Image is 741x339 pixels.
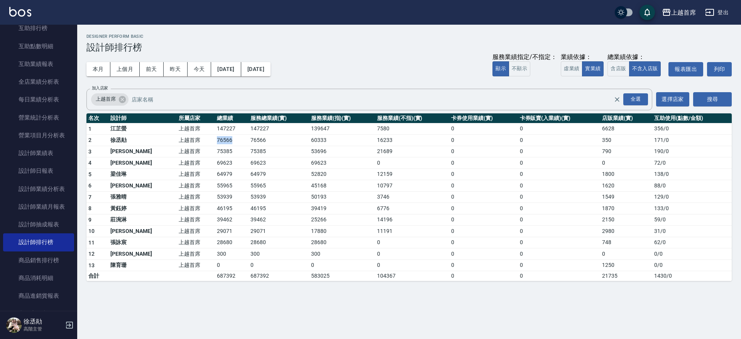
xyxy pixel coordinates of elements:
td: 上越首席 [177,237,215,248]
td: 0 [518,191,600,203]
td: 上越首席 [177,203,215,214]
a: 商品庫存表 [3,305,74,322]
td: [PERSON_NAME] [108,180,177,192]
td: 0 [518,226,600,237]
td: 上越首席 [177,260,215,271]
th: 服務總業績(實) [249,113,309,123]
span: 6 [88,182,91,189]
td: 46195 [215,203,249,214]
td: 0 [600,157,652,169]
td: 190 / 0 [652,146,732,157]
td: 12159 [375,169,449,180]
td: 748 [600,237,652,248]
h5: 徐丞勛 [24,318,63,326]
button: 前天 [140,62,164,76]
td: 上越首席 [177,135,215,146]
td: 687392 [215,271,249,281]
button: 選擇店家 [656,92,689,106]
td: 0 [449,169,518,180]
button: [DATE] [211,62,241,76]
span: 13 [88,262,95,268]
td: 55965 [249,180,309,192]
button: 上個月 [110,62,140,76]
label: 加入店家 [92,85,108,91]
td: 53696 [309,146,375,157]
td: 陳育珊 [108,260,177,271]
td: 7580 [375,123,449,135]
td: 0 [449,191,518,203]
td: 14196 [375,214,449,226]
td: 上越首席 [177,180,215,192]
td: 0 [449,135,518,146]
td: 2980 [600,226,652,237]
td: 88 / 0 [652,180,732,192]
span: 1 [88,126,91,132]
button: 列印 [707,62,732,76]
td: 29071 [249,226,309,237]
span: 11 [88,239,95,246]
button: [DATE] [241,62,271,76]
td: 53939 [215,191,249,203]
img: Logo [9,7,31,17]
td: 69623 [249,157,309,169]
a: 設計師排行榜 [3,233,74,251]
td: 17880 [309,226,375,237]
button: 本月 [86,62,110,76]
td: 1430 / 0 [652,271,732,281]
span: 上越首席 [91,95,120,103]
td: [PERSON_NAME] [108,146,177,157]
span: 8 [88,205,91,211]
td: 55965 [215,180,249,192]
a: 設計師抽成報表 [3,216,74,233]
td: 上越首席 [177,123,215,135]
td: 上越首席 [177,226,215,237]
td: 0 [449,157,518,169]
td: 147227 [215,123,249,135]
td: 合計 [86,271,108,281]
td: 21689 [375,146,449,157]
th: 店販業績(實) [600,113,652,123]
td: 6776 [375,203,449,214]
button: 不顯示 [509,61,530,76]
td: 356 / 0 [652,123,732,135]
th: 設計師 [108,113,177,123]
td: 0 [375,260,449,271]
td: 39419 [309,203,375,214]
td: 1620 [600,180,652,192]
th: 互助使用(點數/金額) [652,113,732,123]
td: 59 / 0 [652,214,732,226]
button: Clear [612,94,623,105]
td: 64979 [215,169,249,180]
a: 每日業績分析表 [3,91,74,108]
th: 名次 [86,113,108,123]
td: 0 [518,169,600,180]
span: 4 [88,160,91,166]
td: 0 [518,271,600,281]
td: 52820 [309,169,375,180]
td: 76566 [215,135,249,146]
a: 設計師業績月報表 [3,198,74,216]
div: 全選 [623,93,648,105]
td: 11191 [375,226,449,237]
td: 3746 [375,191,449,203]
td: 0 [518,214,600,226]
td: 139647 [309,123,375,135]
td: 0 [449,180,518,192]
td: 46195 [249,203,309,214]
a: 營業統計分析表 [3,109,74,126]
button: 含店販 [607,61,629,76]
td: 0 [449,214,518,226]
button: 虛業績 [561,61,582,76]
a: 營業項目月分析表 [3,126,74,144]
div: 業績依據： [561,53,604,61]
td: 138 / 0 [652,169,732,180]
a: 設計師日報表 [3,162,74,180]
td: 76566 [249,135,309,146]
td: 29071 [215,226,249,237]
td: 6628 [600,123,652,135]
td: 72 / 0 [652,157,732,169]
td: 江芷螢 [108,123,177,135]
a: 商品消耗明細 [3,269,74,287]
td: 0 [518,157,600,169]
td: 黃鈺婷 [108,203,177,214]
